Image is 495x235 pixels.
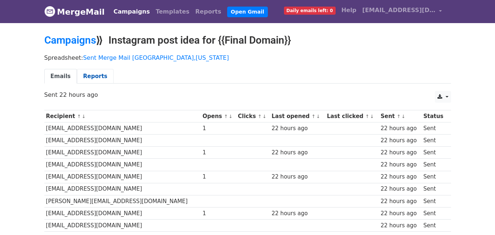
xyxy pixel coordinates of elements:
[370,114,374,119] a: ↓
[44,122,201,135] td: [EMAIL_ADDRESS][DOMAIN_NAME]
[44,6,55,17] img: MergeMail logo
[359,3,445,20] a: [EMAIL_ADDRESS][DOMAIN_NAME]
[381,185,420,193] div: 22 hours ago
[422,207,447,219] td: Sent
[44,34,451,47] h2: ⟫ Instagram post idea for {{Final Domain}}
[258,114,262,119] a: ↑
[229,114,233,119] a: ↓
[381,209,420,218] div: 22 hours ago
[339,3,359,18] a: Help
[422,159,447,171] td: Sent
[271,209,323,218] div: 22 hours ago
[402,114,406,119] a: ↓
[227,7,268,17] a: Open Gmail
[281,3,339,18] a: Daily emails left: 0
[422,122,447,135] td: Sent
[362,6,436,15] span: [EMAIL_ADDRESS][DOMAIN_NAME]
[77,114,81,119] a: ↑
[381,161,420,169] div: 22 hours ago
[379,110,422,122] th: Sent
[203,124,234,133] div: 1
[271,173,323,181] div: 22 hours ago
[201,110,236,122] th: Opens
[236,110,270,122] th: Clicks
[44,4,105,19] a: MergeMail
[381,124,420,133] div: 22 hours ago
[203,173,234,181] div: 1
[44,91,451,99] p: Sent 22 hours ago
[422,219,447,231] td: Sent
[381,221,420,230] div: 22 hours ago
[44,34,96,46] a: Campaigns
[44,110,201,122] th: Recipient
[458,200,495,235] iframe: Chat Widget
[422,195,447,207] td: Sent
[203,148,234,157] div: 1
[44,147,201,159] td: [EMAIL_ADDRESS][DOMAIN_NAME]
[44,207,201,219] td: [EMAIL_ADDRESS][DOMAIN_NAME]
[381,148,420,157] div: 22 hours ago
[271,148,323,157] div: 22 hours ago
[44,135,201,147] td: [EMAIL_ADDRESS][DOMAIN_NAME]
[262,114,266,119] a: ↓
[381,197,420,206] div: 22 hours ago
[203,209,234,218] div: 1
[422,147,447,159] td: Sent
[111,4,153,19] a: Campaigns
[44,219,201,231] td: [EMAIL_ADDRESS][DOMAIN_NAME]
[44,69,77,84] a: Emails
[271,124,323,133] div: 22 hours ago
[284,7,336,15] span: Daily emails left: 0
[397,114,401,119] a: ↑
[365,114,369,119] a: ↑
[77,69,114,84] a: Reports
[44,183,201,195] td: [EMAIL_ADDRESS][DOMAIN_NAME]
[82,114,86,119] a: ↓
[44,195,201,207] td: [PERSON_NAME][EMAIL_ADDRESS][DOMAIN_NAME]
[381,136,420,145] div: 22 hours ago
[325,110,378,122] th: Last clicked
[44,171,201,183] td: [EMAIL_ADDRESS][DOMAIN_NAME]
[422,171,447,183] td: Sent
[44,159,201,171] td: [EMAIL_ADDRESS][DOMAIN_NAME]
[381,173,420,181] div: 22 hours ago
[270,110,325,122] th: Last opened
[311,114,315,119] a: ↑
[316,114,320,119] a: ↓
[224,114,228,119] a: ↑
[153,4,192,19] a: Templates
[44,54,451,62] p: Spreadsheet:
[422,183,447,195] td: Sent
[83,54,229,61] a: Sent Merge Mail [GEOGRAPHIC_DATA],[US_STATE]
[422,110,447,122] th: Status
[422,135,447,147] td: Sent
[192,4,224,19] a: Reports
